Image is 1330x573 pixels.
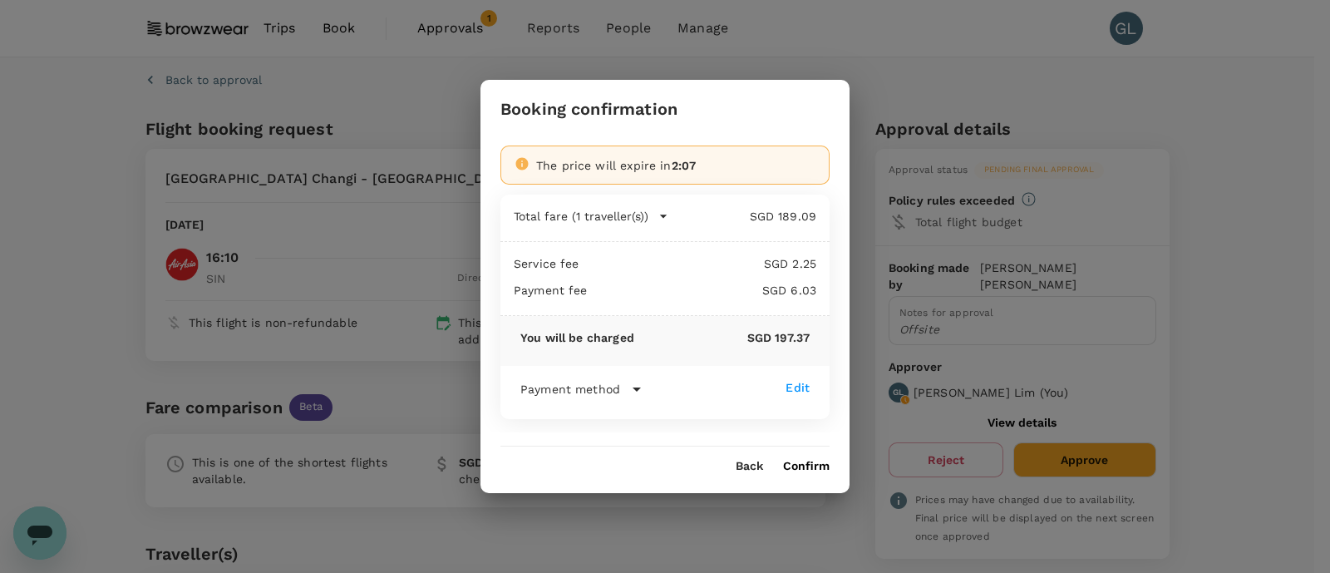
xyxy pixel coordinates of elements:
[514,255,579,272] p: Service fee
[588,282,816,299] p: SGD 6.03
[520,381,620,398] p: Payment method
[500,100,677,119] h3: Booking confirmation
[514,208,668,225] button: Total fare (1 traveller(s))
[783,460,830,473] button: Confirm
[672,159,697,172] span: 2:07
[786,379,810,396] div: Edit
[520,329,634,346] p: You will be charged
[514,208,648,225] p: Total fare (1 traveller(s))
[536,157,815,174] div: The price will expire in
[736,460,763,473] button: Back
[634,329,810,346] p: SGD 197.37
[579,255,816,272] p: SGD 2.25
[668,208,816,225] p: SGD 189.09
[514,282,588,299] p: Payment fee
